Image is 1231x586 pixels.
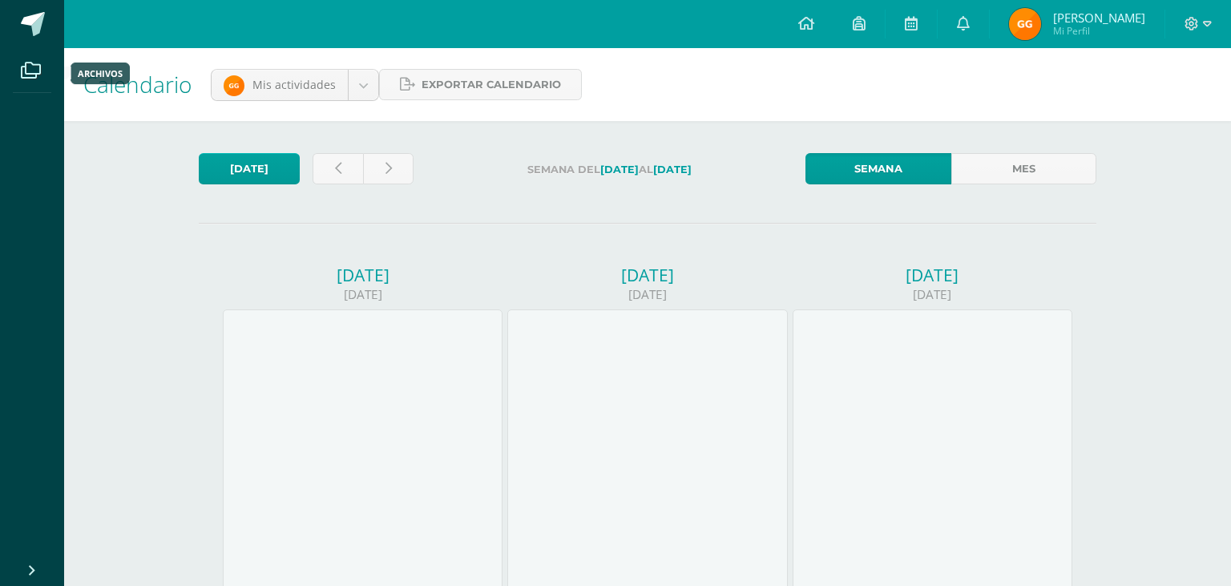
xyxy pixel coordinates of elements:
[507,264,787,286] div: [DATE]
[426,153,793,186] label: Semana del al
[422,70,561,99] span: Exportar calendario
[379,69,582,100] a: Exportar calendario
[600,164,639,176] strong: [DATE]
[805,153,950,184] a: Semana
[507,286,787,303] div: [DATE]
[223,286,502,303] div: [DATE]
[1009,8,1041,40] img: a1e04b9f1b972d58c038b129fe3ef27c.png
[199,153,300,184] a: [DATE]
[83,69,192,99] span: Calendario
[78,67,123,79] div: Archivos
[252,77,336,92] span: Mis actividades
[224,75,244,96] img: bd9ae2fba6562d00fb161ddd69b6719f.png
[1053,10,1145,26] span: [PERSON_NAME]
[793,264,1072,286] div: [DATE]
[212,70,378,100] a: Mis actividades
[951,153,1096,184] a: Mes
[223,264,502,286] div: [DATE]
[793,286,1072,303] div: [DATE]
[1053,24,1145,38] span: Mi Perfil
[653,164,692,176] strong: [DATE]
